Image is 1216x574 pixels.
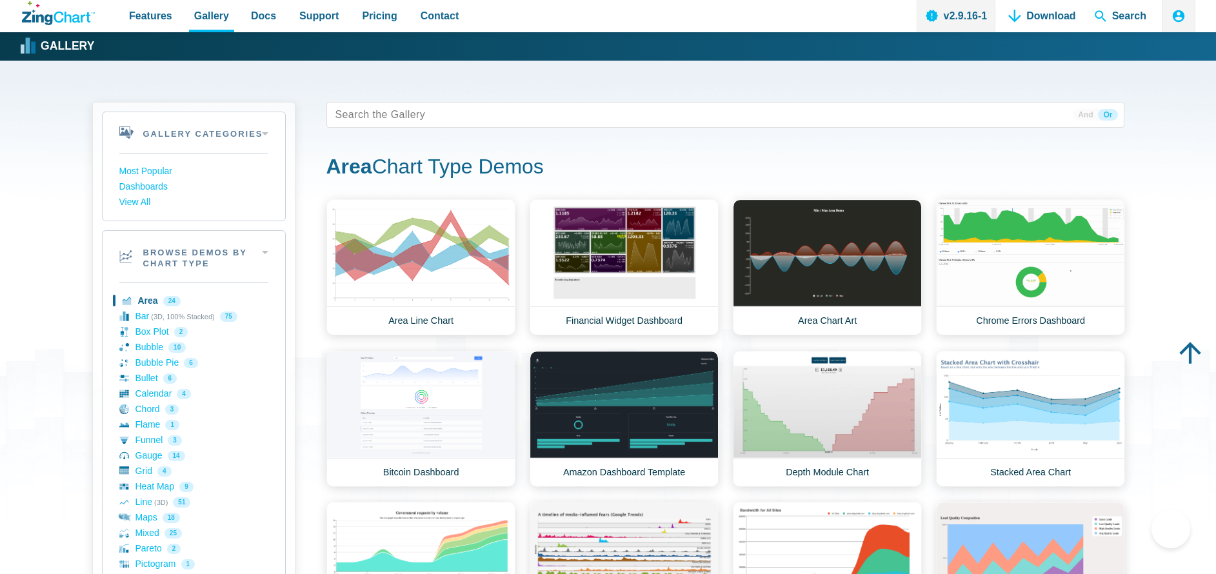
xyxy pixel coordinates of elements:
a: Bitcoin Dashboard [326,351,515,487]
span: Gallery [194,7,229,25]
a: Depth Module Chart [733,351,922,487]
span: Contact [421,7,459,25]
a: View All [119,195,268,210]
a: Chrome Errors Dashboard [936,199,1125,335]
h1: Chart Type Demos [326,153,1124,183]
a: Area Chart Art [733,199,922,335]
span: Support [299,7,339,25]
iframe: Toggle Customer Support [1151,510,1190,548]
strong: Gallery [41,41,94,52]
span: Or [1098,109,1117,121]
span: Docs [251,7,276,25]
span: And [1073,109,1098,121]
span: Features [129,7,172,25]
h2: Gallery Categories [103,112,285,153]
span: Pricing [362,7,397,25]
a: Financial Widget Dashboard [530,199,719,335]
a: Stacked Area Chart [936,351,1125,487]
strong: Area [326,155,372,178]
h2: Browse Demos By Chart Type [103,231,285,282]
a: Amazon Dashboard Template [530,351,719,487]
a: Area Line Chart [326,199,515,335]
a: Most Popular [119,164,268,179]
a: ZingChart Logo. Click to return to the homepage [22,1,95,25]
a: Gallery [22,37,94,56]
a: Dashboards [119,179,268,195]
